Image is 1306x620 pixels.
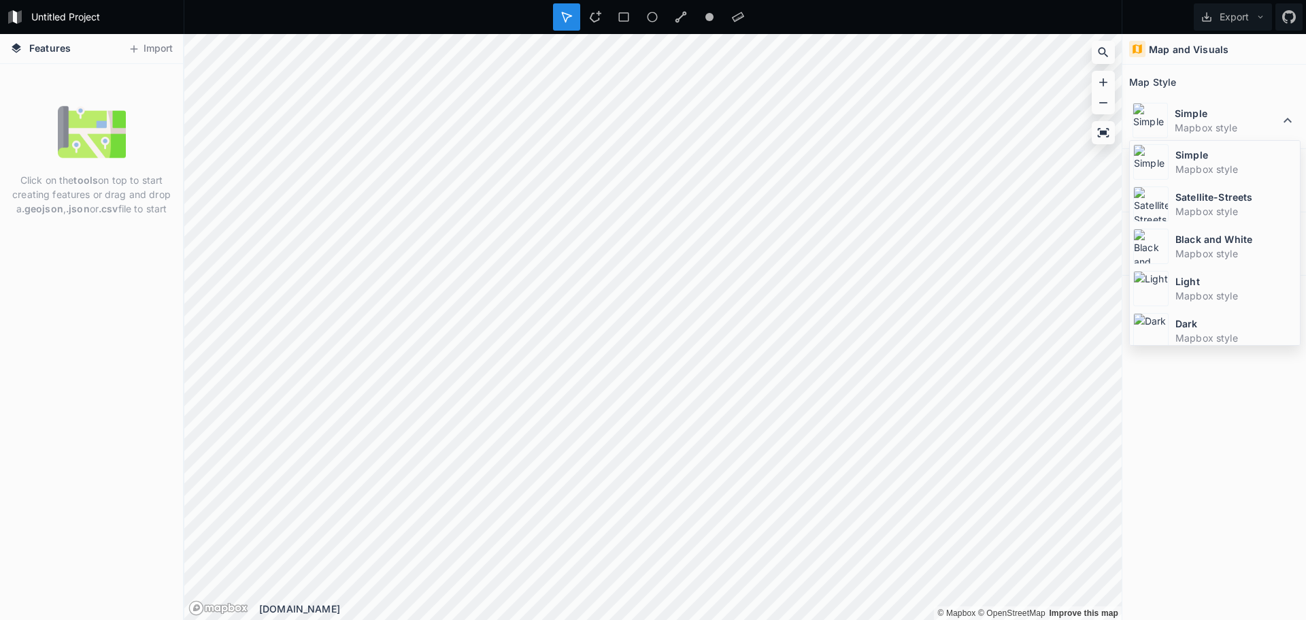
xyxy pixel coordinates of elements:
dd: Mapbox style [1175,120,1279,135]
img: Simple [1133,103,1168,138]
dd: Mapbox style [1175,246,1296,261]
h2: Map Style [1129,71,1176,93]
strong: tools [73,174,98,186]
a: OpenStreetMap [978,608,1045,618]
h4: Map and Visuals [1149,42,1228,56]
dt: Simple [1175,106,1279,120]
img: Satellite-Streets [1133,186,1169,222]
strong: .csv [99,203,118,214]
dd: Mapbox style [1175,204,1296,218]
a: Mapbox logo [188,600,248,616]
img: empty [58,98,126,166]
img: Simple [1133,144,1169,180]
dt: Black and White [1175,232,1296,246]
dt: Satellite-Streets [1175,190,1296,204]
button: Import [121,38,180,60]
img: Dark [1133,313,1169,348]
div: [DOMAIN_NAME] [259,602,1122,616]
dd: Mapbox style [1175,331,1296,345]
a: Mapbox [937,608,975,618]
img: Black and White [1133,229,1169,264]
span: Features [29,41,71,55]
img: Light [1133,271,1169,306]
strong: .json [66,203,90,214]
button: Export [1194,3,1272,31]
dt: Simple [1175,148,1296,162]
dt: Light [1175,274,1296,289]
strong: .geojson [22,203,63,214]
p: Click on the on top to start creating features or drag and drop a , or file to start [10,173,173,216]
dt: Dark [1175,316,1296,331]
dd: Mapbox style [1175,289,1296,303]
a: Map feedback [1049,608,1118,618]
dd: Mapbox style [1175,162,1296,176]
